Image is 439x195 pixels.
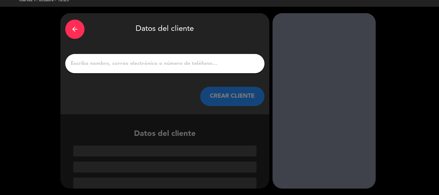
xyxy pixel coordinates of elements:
div: Datos del cliente [65,18,264,40]
div: Datos del cliente [60,128,269,189]
i: arrow_back [71,25,79,33]
input: Escriba nombre, correo electrónico o número de teléfono... [70,59,260,68]
button: CREAR CLIENTE [200,87,264,106]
